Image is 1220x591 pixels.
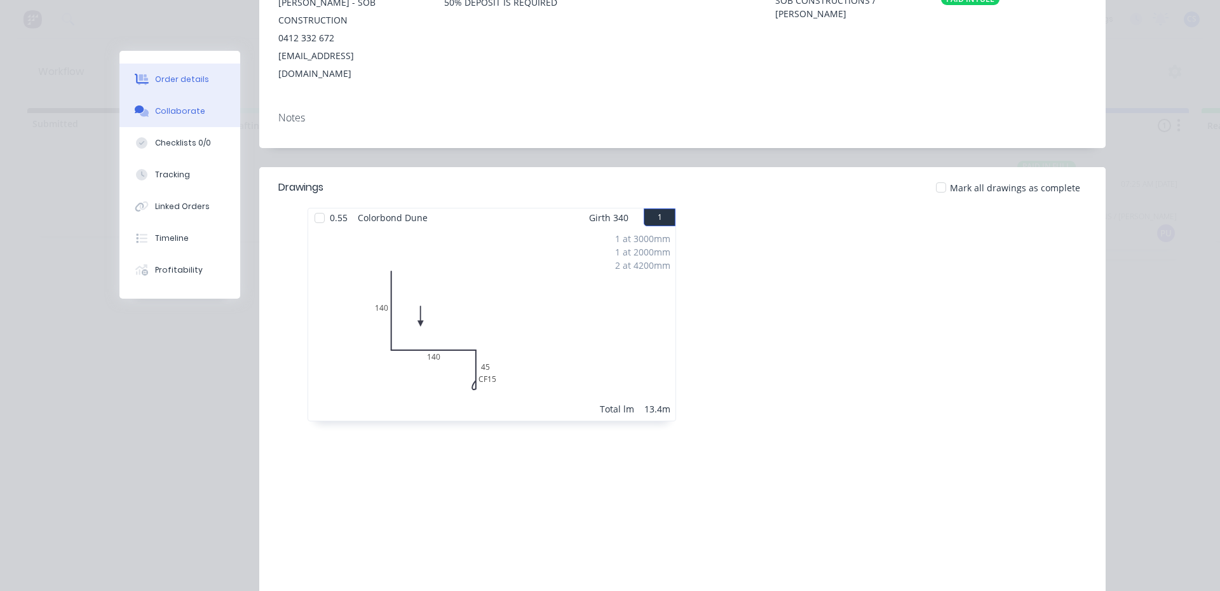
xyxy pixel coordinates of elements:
button: Order details [119,64,240,95]
div: Order details [155,74,209,85]
div: Notes [278,112,1087,124]
div: Tracking [155,169,190,180]
button: Timeline [119,222,240,254]
div: 2 at 4200mm [615,259,670,272]
button: 1 [644,208,675,226]
div: Checklists 0/0 [155,137,211,149]
div: Timeline [155,233,189,244]
span: 0.55 [325,208,353,227]
div: 1 at 3000mm [615,232,670,245]
div: 1 at 2000mm [615,245,670,259]
div: [EMAIL_ADDRESS][DOMAIN_NAME] [278,47,424,83]
div: Linked Orders [155,201,210,212]
div: Collaborate [155,105,205,117]
button: Linked Orders [119,191,240,222]
button: Profitability [119,254,240,286]
span: Mark all drawings as complete [950,181,1080,194]
span: Colorbond Dune [353,208,433,227]
button: Checklists 0/0 [119,127,240,159]
div: 0140140CF15451 at 3000mm1 at 2000mm2 at 4200mmTotal lm13.4m [308,227,675,421]
span: Girth 340 [589,208,628,227]
div: Profitability [155,264,203,276]
div: Drawings [278,180,323,195]
button: Collaborate [119,95,240,127]
div: 0412 332 672 [278,29,424,47]
button: Tracking [119,159,240,191]
div: Total lm [600,402,634,416]
div: 13.4m [644,402,670,416]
